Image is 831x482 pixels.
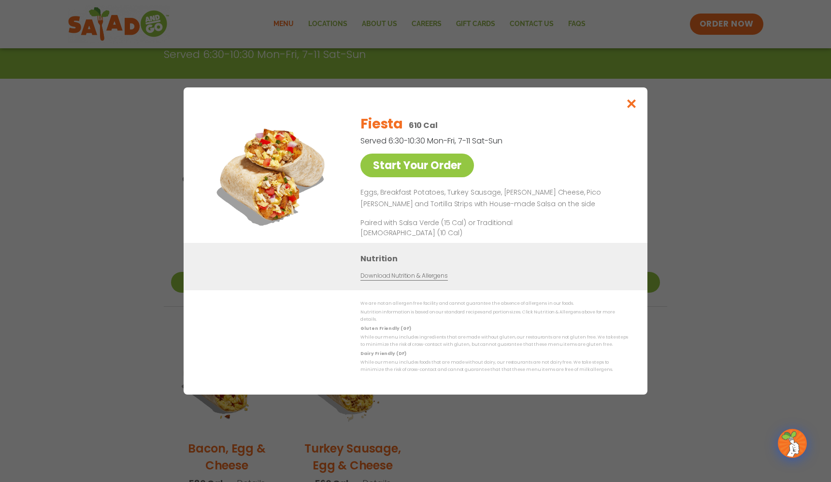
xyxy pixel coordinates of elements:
[360,359,628,374] p: While our menu includes foods that are made without dairy, our restaurants are not dairy free. We...
[360,187,624,210] p: Eggs, Breakfast Potatoes, Turkey Sausage, [PERSON_NAME] Cheese, Pico [PERSON_NAME] and Tortilla S...
[360,135,578,147] p: Served 6:30-10:30 Mon-Fri, 7-11 Sat-Sun
[205,107,341,242] img: Featured product photo for Fiesta
[360,253,633,265] h3: Nutrition
[360,114,402,134] h2: Fiesta
[360,351,406,356] strong: Dairy Friendly (DF)
[360,218,539,238] p: Paired with Salsa Verde (15 Cal) or Traditional [DEMOGRAPHIC_DATA] (10 Cal)
[616,87,647,120] button: Close modal
[409,119,438,131] p: 610 Cal
[360,334,628,349] p: While our menu includes ingredients that are made without gluten, our restaurants are not gluten ...
[779,430,806,457] img: wpChatIcon
[360,300,628,307] p: We are not an allergen free facility and cannot guarantee the absence of allergens in our foods.
[360,309,628,324] p: Nutrition information is based on our standard recipes and portion sizes. Click Nutrition & Aller...
[360,154,474,177] a: Start Your Order
[360,326,411,331] strong: Gluten Friendly (GF)
[360,271,447,281] a: Download Nutrition & Allergens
